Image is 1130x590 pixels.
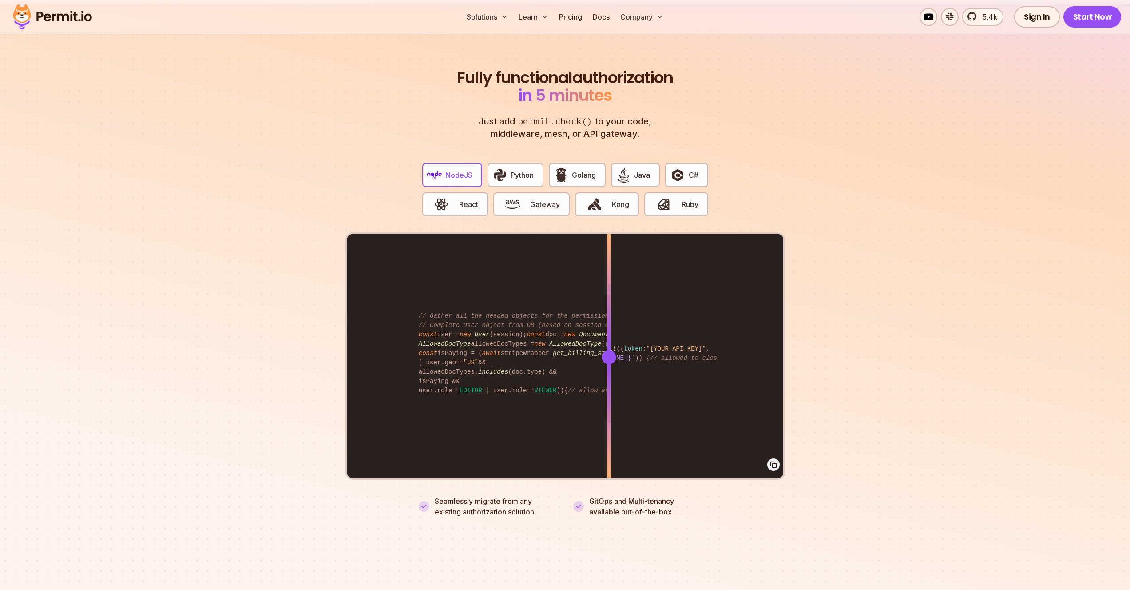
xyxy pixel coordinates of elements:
[515,8,552,26] button: Learn
[568,387,624,394] span: // allow access
[624,345,642,352] span: token
[455,69,675,104] h2: authorization
[478,368,508,375] span: includes
[682,199,698,210] span: Ruby
[977,12,997,22] span: 5.4k
[564,331,575,338] span: new
[616,167,631,183] img: Java
[419,312,631,319] span: // Gather all the needed objects for the permission check
[656,197,671,212] img: Ruby
[515,115,595,128] span: permit.check()
[527,331,545,338] span: const
[589,496,674,517] p: GitOps and Multi-tenancy available out-of-the-box
[534,387,556,394] span: VIEWER
[527,368,542,375] span: type
[650,355,743,362] span: // allowed to close issue
[419,322,714,329] span: // Complete user object from DB (based on session object, only 3 DB queries...)
[634,170,650,180] span: Java
[469,115,661,140] p: Just add to your code, middleware, mesh, or API gateway.
[437,387,452,394] span: role
[457,69,572,87] span: Fully functional
[412,304,718,403] code: user = (session); doc = ( , , session. ); allowedDocTypes = (user. ); isPaying = ( stripeWrapper....
[419,331,437,338] span: const
[482,350,501,357] span: await
[445,359,456,366] span: geo
[549,340,602,347] span: AllowedDocType
[518,84,612,107] span: in 5 minutes
[505,197,520,212] img: Gateway
[554,167,569,183] img: Golang
[419,340,471,347] span: AllowedDocType
[555,8,586,26] a: Pricing
[435,496,557,517] p: Seamlessly migrate from any existing authorization solution
[587,197,602,212] img: Kong
[445,170,472,180] span: NodeJS
[459,199,478,210] span: React
[534,340,545,347] span: new
[512,387,527,394] span: role
[589,8,613,26] a: Docs
[464,359,479,366] span: "US"
[617,8,667,26] button: Company
[612,199,629,210] span: Kong
[475,331,490,338] span: User
[511,170,534,180] span: Python
[530,199,560,210] span: Gateway
[463,8,511,26] button: Solutions
[1063,6,1122,28] a: Start Now
[460,331,471,338] span: new
[460,387,482,394] span: EDITOR
[434,197,449,212] img: React
[646,345,706,352] span: "[YOUR_API_KEY]"
[579,331,609,338] span: Document
[427,167,442,183] img: NodeJS
[553,350,620,357] span: get_billing_status
[689,170,698,180] span: C#
[492,167,508,183] img: Python
[572,170,596,180] span: Golang
[9,2,96,32] img: Permit logo
[419,350,437,357] span: const
[962,8,1003,26] a: 5.4k
[670,167,685,183] img: C#
[1014,6,1060,28] a: Sign In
